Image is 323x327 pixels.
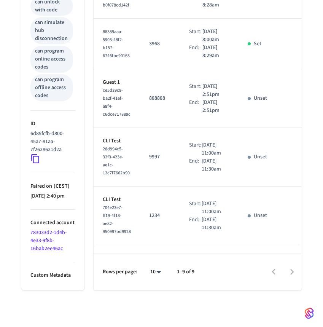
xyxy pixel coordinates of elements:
p: Rows per page: [103,268,137,276]
p: [DATE] 11:00am [202,200,229,216]
p: [DATE] 2:40 pm [30,192,75,200]
div: Start: [189,28,202,44]
p: [DATE] 11:30am [202,157,229,173]
div: Start: [189,141,202,157]
span: ce5d39c9-ba2f-41ef-a8f4-c6dce717889c [103,87,130,118]
p: Guest 1 [103,78,131,86]
p: Set [254,40,261,48]
p: Unset [254,212,267,220]
p: [DATE] 2:51pm [202,83,229,99]
p: 888888 [149,94,171,102]
span: ( CEST ) [52,182,70,190]
img: SeamLogoGradient.69752ec5.svg [305,307,314,319]
p: 6d85fcfb-d800-45a7-81aa-7f2628621d2a [30,130,72,154]
p: Unset [254,94,267,102]
div: End: [189,216,202,232]
p: [DATE] 2:51pm [202,99,229,115]
div: End: [189,157,202,173]
p: ID [30,120,75,128]
p: [DATE] 11:30am [202,216,229,232]
p: 3968 [149,40,171,48]
span: 704e23e7-ff19-4f18-ae82-950997bd9928 [103,204,131,235]
p: 9997 [149,153,171,161]
p: Connected account [30,219,75,227]
p: [DATE] 11:00am [202,141,229,157]
span: 88389aaa-5903-48f2-b157-6746fbe90163 [103,29,130,59]
p: Custom Metadata [30,271,75,279]
div: End: [189,99,202,115]
p: Paired on [30,182,75,190]
p: 1234 [149,212,171,220]
div: Start: [189,200,202,216]
p: [DATE] 8:29am [202,44,229,60]
div: 10 [146,266,165,278]
p: CLI Test [103,196,131,204]
div: can simulate hub disconnection [35,19,68,43]
p: Unset [254,153,267,161]
div: Start: [189,83,202,99]
div: End: [189,44,202,60]
span: 28d994c5-32f3-423e-ae1c-12c7f7662b90 [103,146,130,176]
a: 783033d2-1d4b-4e33-9f8b-16bab2ee46ac [30,229,67,252]
div: can program offline access codes [35,76,68,100]
p: CLI Test [103,137,131,145]
p: 1–9 of 9 [177,268,194,276]
div: can program online access codes [35,47,68,71]
p: [DATE] 8:00am [202,28,229,44]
